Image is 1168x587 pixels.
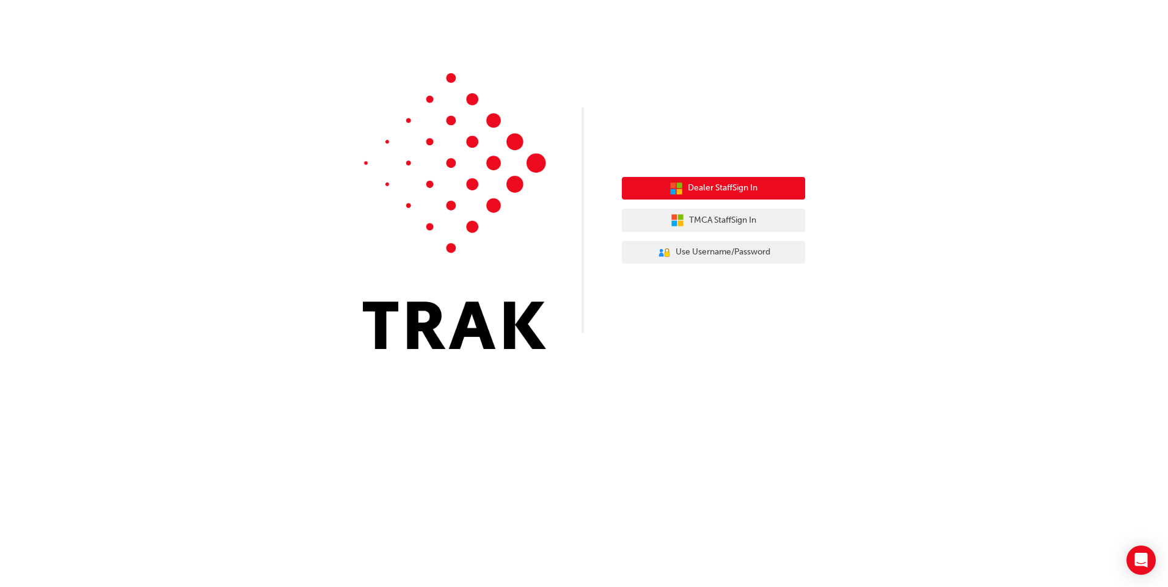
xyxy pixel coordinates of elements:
[1126,546,1156,575] div: Open Intercom Messenger
[676,245,770,259] span: Use Username/Password
[363,73,546,349] img: Trak
[688,181,757,195] span: Dealer Staff Sign In
[689,214,756,228] span: TMCA Staff Sign In
[622,209,805,232] button: TMCA StaffSign In
[622,241,805,264] button: Use Username/Password
[622,177,805,200] button: Dealer StaffSign In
